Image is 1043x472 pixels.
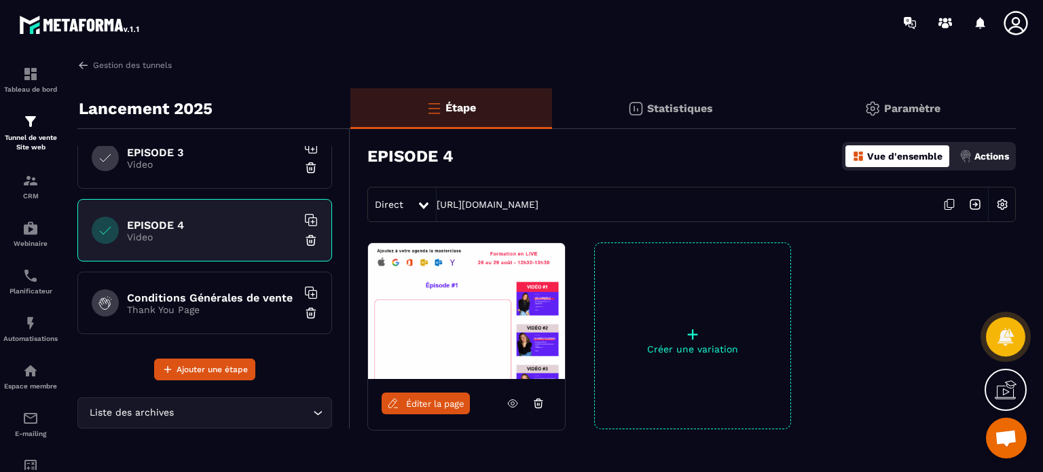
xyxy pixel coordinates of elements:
input: Search for option [177,405,310,420]
p: Créer une variation [595,344,790,355]
img: automations [22,220,39,236]
img: formation [22,113,39,130]
img: trash [304,234,318,247]
h6: EPISODE 3 [127,146,297,159]
p: Webinaire [3,240,58,247]
div: Search for option [77,397,332,429]
p: Automatisations [3,335,58,342]
img: formation [22,66,39,82]
p: Tunnel de vente Site web [3,133,58,152]
img: trash [304,306,318,320]
img: logo [19,12,141,37]
img: setting-w.858f3a88.svg [989,192,1015,217]
img: scheduler [22,268,39,284]
p: Espace membre [3,382,58,390]
p: Lancement 2025 [79,95,213,122]
a: formationformationTunnel de vente Site web [3,103,58,162]
h6: Conditions Générales de vente [127,291,297,304]
img: stats.20deebd0.svg [627,101,644,117]
p: Statistiques [647,102,713,115]
a: schedulerschedulerPlanificateur [3,257,58,305]
button: Ajouter une étape [154,359,255,380]
p: Video [127,159,297,170]
p: Thank You Page [127,304,297,315]
h3: EPISODE 4 [367,147,454,166]
img: setting-gr.5f69749f.svg [864,101,881,117]
a: automationsautomationsEspace membre [3,352,58,400]
p: Vue d'ensemble [867,151,943,162]
img: automations [22,315,39,331]
p: Étape [445,101,476,114]
span: Ajouter une étape [177,363,248,376]
span: Direct [375,199,403,210]
img: formation [22,173,39,189]
img: image [368,243,565,379]
p: + [595,325,790,344]
img: arrow [77,59,90,71]
h6: EPISODE 4 [127,219,297,232]
div: Ouvrir le chat [986,418,1027,458]
a: automationsautomationsAutomatisations [3,305,58,352]
a: [URL][DOMAIN_NAME] [437,199,538,210]
p: Actions [974,151,1009,162]
span: Éditer la page [406,399,464,409]
img: arrow-next.bcc2205e.svg [962,192,988,217]
a: automationsautomationsWebinaire [3,210,58,257]
a: formationformationCRM [3,162,58,210]
p: Video [127,232,297,242]
a: formationformationTableau de bord [3,56,58,103]
p: Tableau de bord [3,86,58,93]
img: actions.d6e523a2.png [959,150,972,162]
img: automations [22,363,39,379]
a: Gestion des tunnels [77,59,172,71]
p: Planificateur [3,287,58,295]
img: dashboard-orange.40269519.svg [852,150,864,162]
p: E-mailing [3,430,58,437]
p: Paramètre [884,102,940,115]
a: Éditer la page [382,393,470,414]
img: trash [304,161,318,175]
img: email [22,410,39,426]
p: CRM [3,192,58,200]
a: emailemailE-mailing [3,400,58,448]
img: bars-o.4a397970.svg [426,100,442,116]
span: Liste des archives [86,405,177,420]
